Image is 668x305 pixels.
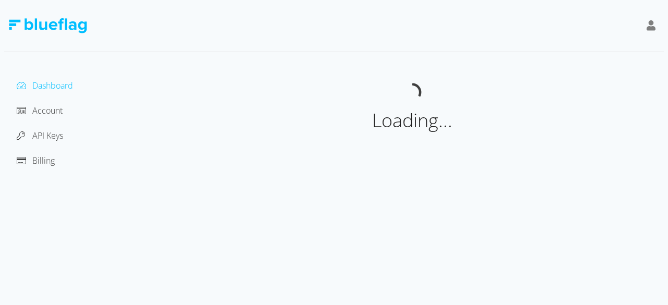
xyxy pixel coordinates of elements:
[32,105,63,116] span: Account
[32,155,55,166] span: Billing
[372,107,452,133] span: Loading...
[32,80,73,91] span: Dashboard
[17,155,55,166] a: Billing
[8,18,87,33] img: Blue Flag Logo
[17,105,63,116] a: Account
[32,130,63,141] span: API Keys
[17,80,73,91] a: Dashboard
[17,130,63,141] a: API Keys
